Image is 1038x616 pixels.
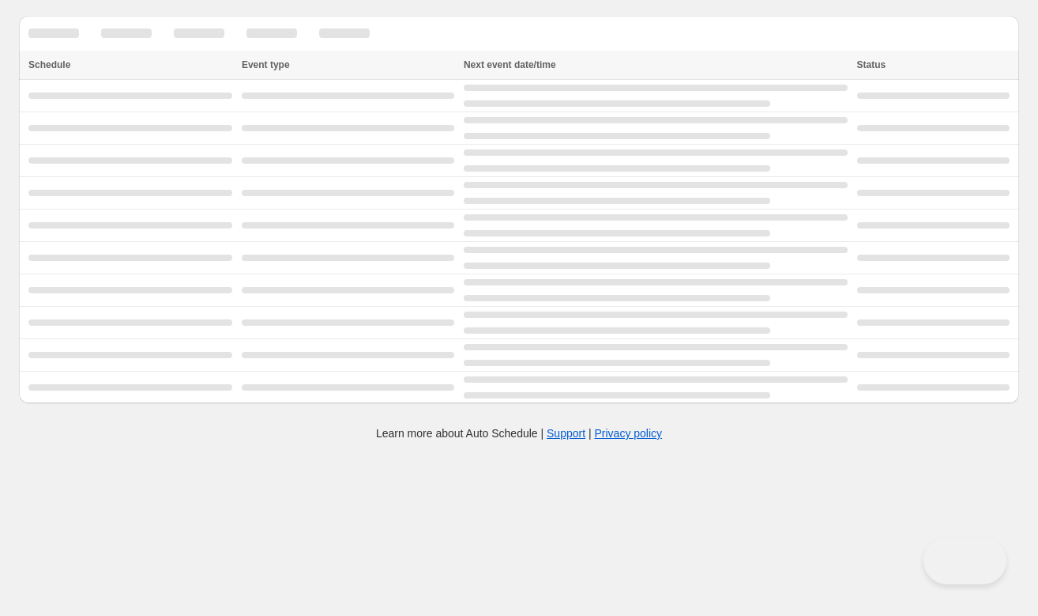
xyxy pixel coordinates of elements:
span: Status [857,59,886,70]
a: Support [547,427,585,440]
a: Privacy policy [595,427,663,440]
span: Next event date/time [464,59,556,70]
span: Schedule [28,59,70,70]
p: Learn more about Auto Schedule | | [376,425,662,441]
iframe: Toggle Customer Support [923,537,1006,584]
span: Event type [242,59,290,70]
